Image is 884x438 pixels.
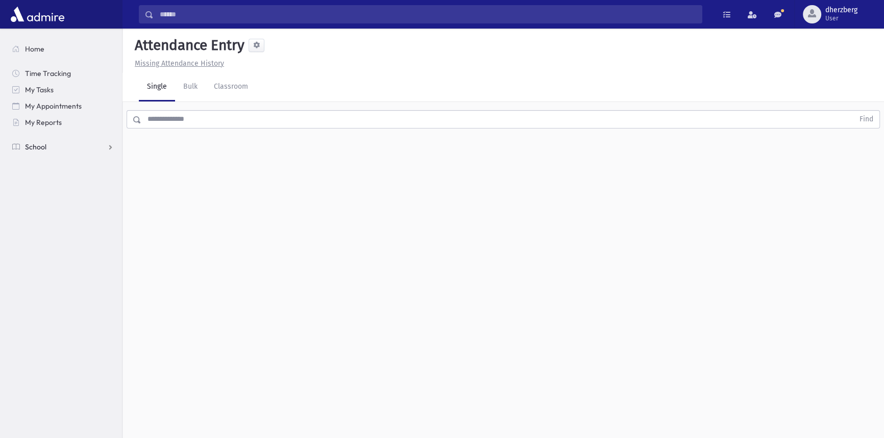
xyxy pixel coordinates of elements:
[4,139,122,155] a: School
[8,4,67,24] img: AdmirePro
[25,69,71,78] span: Time Tracking
[4,98,122,114] a: My Appointments
[131,59,224,68] a: Missing Attendance History
[206,73,256,101] a: Classroom
[4,114,122,131] a: My Reports
[25,85,54,94] span: My Tasks
[25,142,46,151] span: School
[175,73,206,101] a: Bulk
[154,5,702,23] input: Search
[4,65,122,82] a: Time Tracking
[139,73,175,101] a: Single
[25,118,62,127] span: My Reports
[25,101,82,111] span: My Appointments
[4,82,122,98] a: My Tasks
[853,111,879,128] button: Find
[131,37,244,54] h5: Attendance Entry
[825,14,857,22] span: User
[4,41,122,57] a: Home
[25,44,44,54] span: Home
[135,59,224,68] u: Missing Attendance History
[825,6,857,14] span: dherzberg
